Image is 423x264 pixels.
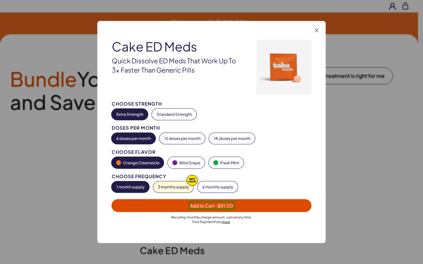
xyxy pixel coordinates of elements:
img: Cake ED Meds [256,40,312,95]
div: Choose Strength [112,101,312,106]
div: Choose Flavor [112,149,312,154]
div: Cake ED Meds [112,40,238,53]
button: 18 doses per month [209,133,255,144]
div: Doses per Month [112,125,312,130]
span: Find Payment [192,220,214,224]
button: 6 months supply [198,181,238,193]
div: Choose Frequency [112,174,312,179]
span: Add to Cart [190,203,233,209]
span: - $81.00 [215,203,233,209]
a: here [223,220,230,224]
button: 6 doses per month [112,133,156,144]
div: Recurring monthly charge amount , cancel any time. Policy . [112,215,312,224]
button: Add to Cart -$81.00 [112,199,312,212]
button: 3 months supply [153,181,194,193]
button: Extra Strength [112,109,148,120]
button: Fresh Mint [209,157,244,169]
div: Quick dissolve ED Meds that work up to 3x faster than generic pills [112,56,238,74]
button: Orange Creamsicle [112,157,164,169]
button: Standard Strength [152,109,197,120]
button: 12 doses per month [160,133,205,144]
button: 1 month supply [112,181,149,193]
button: Wild Grape [168,157,205,169]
